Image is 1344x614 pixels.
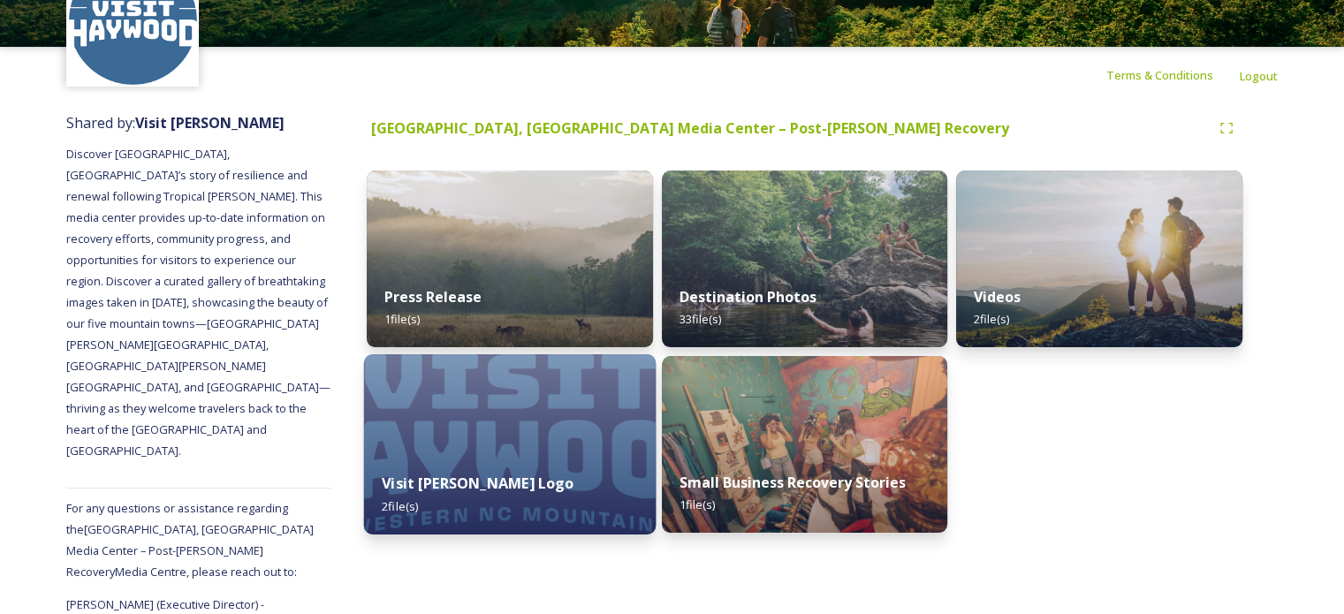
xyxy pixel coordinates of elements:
[135,113,285,133] strong: Visit [PERSON_NAME]
[66,113,285,133] span: Shared by:
[974,311,1009,327] span: 2 file(s)
[1240,68,1278,84] span: Logout
[66,146,330,459] span: Discover [GEOGRAPHIC_DATA], [GEOGRAPHIC_DATA]’s story of resilience and renewal following Tropica...
[680,473,906,492] strong: Small Business Recovery Stories
[680,497,715,512] span: 1 file(s)
[662,356,948,533] img: c3fb8d6e-9004-4b72-9997-fac8a3209da8.jpg
[956,171,1242,347] img: a0cc52ef-b261-45bd-8809-20208371e7fe.jpg
[364,354,656,534] img: 8eaae05f-ed5f-4118-a567-8d93f949116a.jpg
[1106,67,1213,83] span: Terms & Conditions
[66,500,314,580] span: For any questions or assistance regarding the [GEOGRAPHIC_DATA], [GEOGRAPHIC_DATA] Media Center –...
[384,311,420,327] span: 1 file(s)
[680,287,816,307] strong: Destination Photos
[384,287,482,307] strong: Press Release
[382,497,418,513] span: 2 file(s)
[662,171,948,347] img: 0979217c-1cab-42e2-8ec3-7b2b6e4e26a6.jpg
[1106,64,1240,86] a: Terms & Conditions
[367,171,653,347] img: 0c2a4d01-130e-4fa4-a04e-cf476eb3029e.jpg
[974,287,1021,307] strong: Videos
[382,474,573,493] strong: Visit [PERSON_NAME] Logo
[371,118,1009,138] strong: [GEOGRAPHIC_DATA], [GEOGRAPHIC_DATA] Media Center – Post-[PERSON_NAME] Recovery
[680,311,721,327] span: 33 file(s)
